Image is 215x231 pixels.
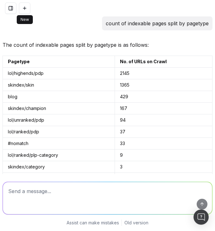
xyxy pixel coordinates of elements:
td: lol/ranked/plp-category [3,149,115,161]
td: 1365 [115,79,212,91]
td: 2145 [115,68,212,79]
p: count of indexable pages split by pagetype [106,19,209,28]
td: 3 [115,161,212,173]
td: 94 [115,114,212,126]
td: lol/highends/pdp [3,68,115,79]
p: The count of indexable pages split by pagetype is as follows: [3,40,212,49]
a: Old version [124,220,148,226]
td: Pagetype [3,56,115,68]
td: help [3,173,115,185]
td: 9 [115,149,212,161]
td: skindex/category [3,161,115,173]
td: #nomatch [3,138,115,149]
td: 33 [115,138,212,149]
td: skindex/champion [3,103,115,114]
td: 2 [115,173,212,185]
div: Open Intercom Messenger [194,210,209,225]
td: 167 [115,103,212,114]
td: 429 [115,91,212,103]
td: 37 [115,126,212,138]
td: lol/unranked/pdp [3,114,115,126]
td: skindex/skin [3,79,115,91]
td: blog [3,91,115,103]
td: No. of URLs on Crawl [115,56,212,68]
p: New [21,17,29,22]
p: Assist can make mistakes [67,220,119,226]
td: lol/ranked/pdp [3,126,115,138]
